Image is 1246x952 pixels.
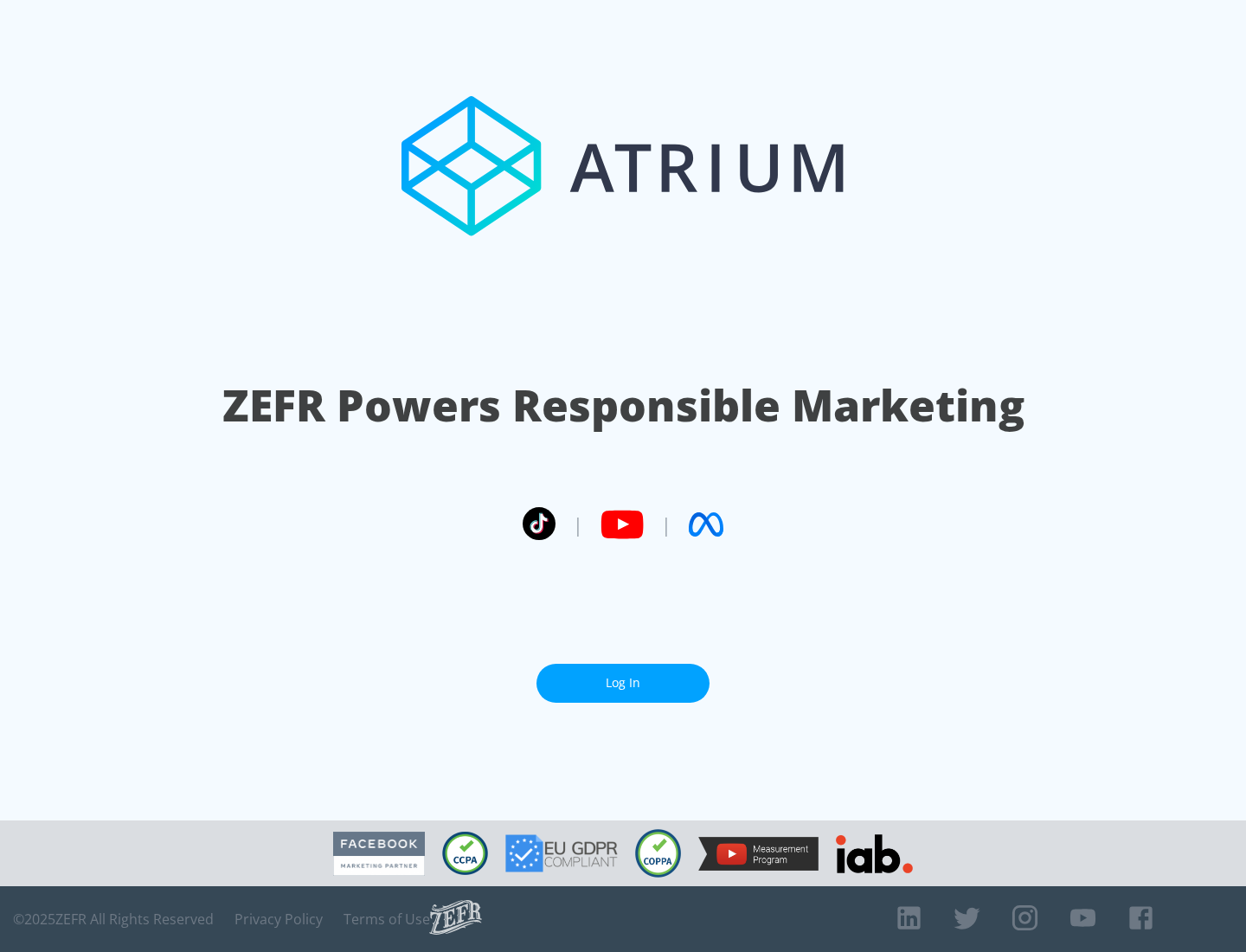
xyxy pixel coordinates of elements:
img: CCPA Compliant [442,832,488,875]
span: | [661,511,671,537]
img: Facebook Marketing Partner [333,832,425,876]
h1: ZEFR Powers Responsible Marketing [222,376,1024,435]
a: Privacy Policy [234,910,323,928]
img: GDPR Compliant [505,834,618,872]
a: Log In [536,664,710,703]
span: | [573,511,583,537]
a: Terms of Use [344,910,430,928]
img: YouTube Measurement Program [698,837,819,871]
span: © 2025 ZEFR All Rights Reserved [13,910,214,928]
img: COPPA Compliant [635,829,681,878]
img: IAB [836,834,913,873]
